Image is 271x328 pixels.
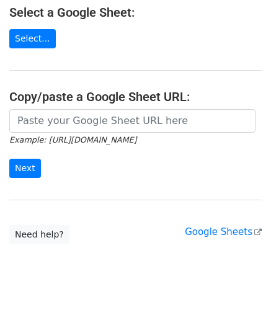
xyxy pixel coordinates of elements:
[9,225,69,244] a: Need help?
[9,5,262,20] h4: Select a Google Sheet:
[9,135,136,144] small: Example: [URL][DOMAIN_NAME]
[209,268,271,328] iframe: Chat Widget
[9,89,262,104] h4: Copy/paste a Google Sheet URL:
[9,109,255,133] input: Paste your Google Sheet URL here
[9,159,41,178] input: Next
[185,226,262,237] a: Google Sheets
[9,29,56,48] a: Select...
